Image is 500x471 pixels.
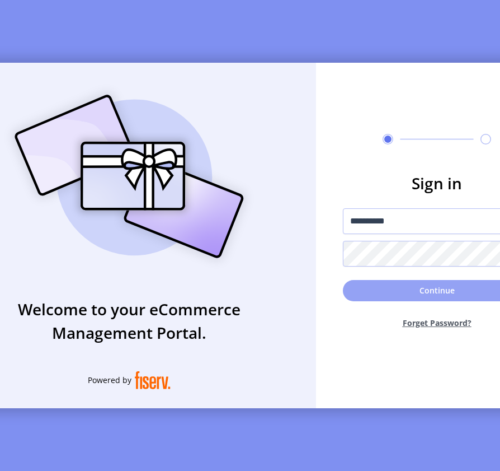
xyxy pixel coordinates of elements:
span: Powered by [88,374,131,386]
